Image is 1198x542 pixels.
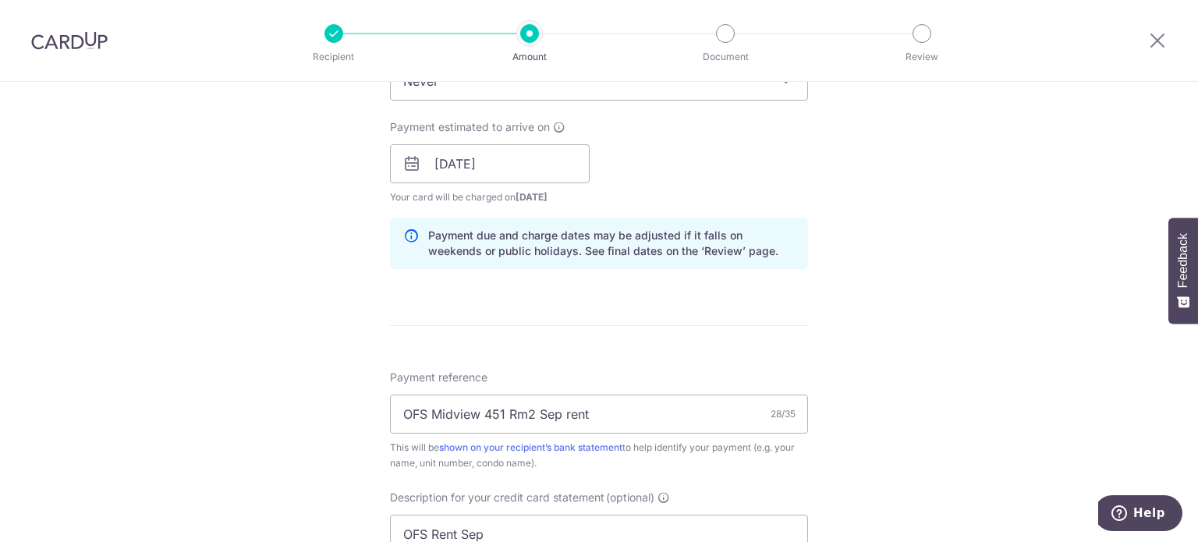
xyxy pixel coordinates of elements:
[390,119,550,135] span: Payment estimated to arrive on
[1098,495,1182,534] iframe: Opens a widget where you can find more information
[276,49,392,65] p: Recipient
[390,190,590,205] span: Your card will be charged on
[1168,218,1198,324] button: Feedback - Show survey
[668,49,783,65] p: Document
[390,144,590,183] input: DD / MM / YYYY
[390,440,808,471] div: This will be to help identify your payment (e.g. your name, unit number, condo name).
[428,228,795,259] p: Payment due and charge dates may be adjusted if it falls on weekends or public holidays. See fina...
[390,370,487,385] span: Payment reference
[864,49,980,65] p: Review
[439,441,622,453] a: shown on your recipient’s bank statement
[390,490,604,505] span: Description for your credit card statement
[606,490,654,505] span: (optional)
[472,49,587,65] p: Amount
[1176,233,1190,288] span: Feedback
[31,31,108,50] img: CardUp
[771,406,796,422] div: 28/35
[516,191,548,203] span: [DATE]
